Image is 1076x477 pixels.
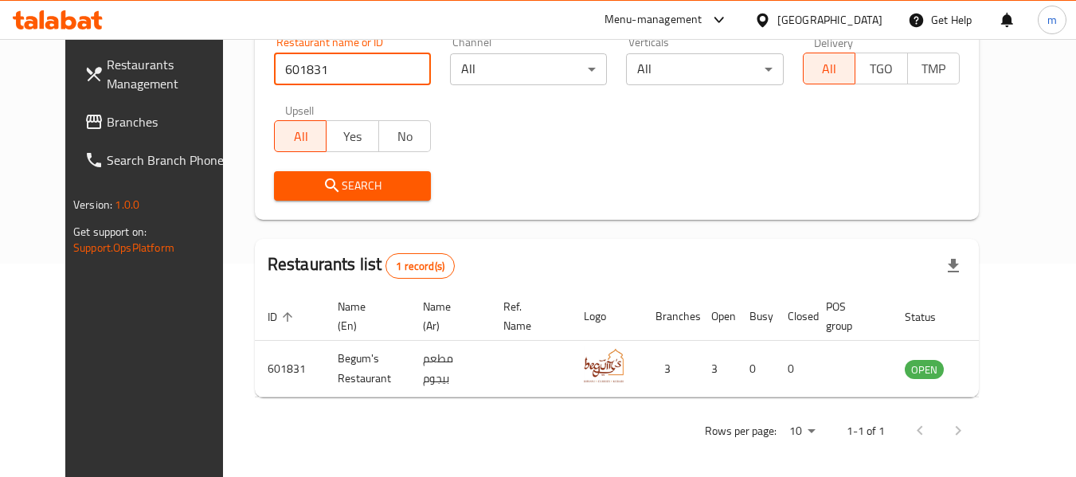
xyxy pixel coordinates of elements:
span: Ref. Name [503,297,552,335]
td: Begum's Restaurant [325,341,410,397]
span: Name (Ar) [423,297,471,335]
span: All [281,125,320,148]
th: Action [976,292,1031,341]
span: No [385,125,425,148]
td: 3 [698,341,737,397]
th: Branches [643,292,698,341]
span: Restaurants Management [107,55,233,93]
a: Support.OpsPlatform [73,237,174,258]
span: POS group [826,297,873,335]
a: Restaurants Management [72,45,245,103]
p: 1-1 of 1 [847,421,885,441]
div: [GEOGRAPHIC_DATA] [777,11,882,29]
td: مطعم بيجوم [410,341,491,397]
span: OPEN [905,361,944,379]
span: 1 record(s) [386,259,454,274]
span: m [1047,11,1057,29]
div: OPEN [905,360,944,379]
td: 3 [643,341,698,397]
span: Name (En) [338,297,391,335]
th: Closed [775,292,813,341]
label: Upsell [285,104,315,115]
button: TGO [855,53,907,84]
span: All [810,57,849,80]
th: Busy [737,292,775,341]
span: TMP [914,57,953,80]
button: Yes [326,120,378,152]
table: enhanced table [255,292,1031,397]
div: All [450,53,607,85]
a: Search Branch Phone [72,141,245,179]
p: Rows per page: [705,421,777,441]
div: Export file [934,247,972,285]
input: Search for restaurant name or ID.. [274,53,431,85]
th: Logo [571,292,643,341]
div: Menu-management [605,10,702,29]
span: Branches [107,112,233,131]
button: All [803,53,855,84]
span: Get support on: [73,221,147,242]
label: Delivery [814,37,854,48]
td: 0 [737,341,775,397]
button: Search [274,171,431,201]
span: Version: [73,194,112,215]
button: No [378,120,431,152]
span: Status [905,307,957,326]
span: Search [287,176,418,196]
button: TMP [907,53,960,84]
button: All [274,120,327,152]
span: 1.0.0 [115,194,139,215]
span: ID [268,307,298,326]
th: Open [698,292,737,341]
img: Begum's Restaurant [584,346,624,385]
span: TGO [862,57,901,80]
div: Rows per page: [783,420,821,444]
h2: Restaurants list [268,252,455,279]
a: Branches [72,103,245,141]
span: Search Branch Phone [107,151,233,170]
div: All [626,53,783,85]
td: 0 [775,341,813,397]
div: Total records count [385,253,455,279]
td: 601831 [255,341,325,397]
span: Yes [333,125,372,148]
